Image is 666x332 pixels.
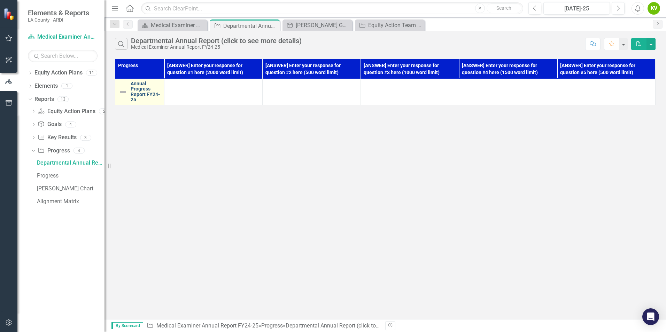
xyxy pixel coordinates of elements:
a: Departmental Annual Report (click to see more details) [35,157,104,168]
td: Double-Click to Edit [263,79,361,105]
button: [DATE]-25 [543,2,610,15]
div: [PERSON_NAME] Chart [37,185,104,192]
td: Double-Click to Edit [557,79,656,105]
td: Double-Click to Edit [164,79,263,105]
div: [DATE]-25 [546,5,607,13]
a: Medical Examiner Welcome Page [139,21,206,30]
a: Annual Progress Report FY24-25 [131,81,161,103]
div: Departmental Annual Report (click to see more details) [286,322,419,329]
div: 2 [99,108,110,114]
a: Reports [34,95,54,103]
div: Departmental Annual Report (click to see more details) [131,37,302,45]
a: Equity Action Team Form [357,21,423,30]
a: Goals [38,120,61,128]
a: Equity Action Plans [34,69,83,77]
a: Elements [34,82,58,90]
a: Key Results [38,134,76,142]
div: Progress [37,173,104,179]
div: [PERSON_NAME] Goals FY24-25 [296,21,350,30]
div: Departmental Annual Report (click to see more details) [37,160,104,166]
div: Alignment Matrix [37,198,104,205]
a: Progress [261,322,283,329]
div: 4 [65,121,76,127]
a: [PERSON_NAME] Chart [35,183,104,194]
img: Not Defined [119,88,127,96]
a: Progress [38,147,70,155]
div: 13 [57,96,69,102]
td: Double-Click to Edit Right Click for Context Menu [115,79,164,105]
div: Departmental Annual Report (click to see more details) [223,22,278,30]
small: LA County - ARDI [28,17,89,23]
input: Search ClearPoint... [141,2,523,15]
div: Open Intercom Messenger [642,308,659,325]
button: KV [648,2,660,15]
img: ClearPoint Strategy [3,8,16,20]
div: Medical Examiner Welcome Page [151,21,206,30]
div: Equity Action Team Form [368,21,423,30]
div: Medical Examiner Annual Report FY24-25 [131,45,302,50]
a: Medical Examiner Annual Report FY24-25 [28,33,98,41]
div: 4 [73,148,85,154]
span: Elements & Reports [28,9,89,17]
div: 3 [80,135,91,141]
a: Equity Action Plans [38,108,95,116]
a: Progress [35,170,104,181]
input: Search Below... [28,50,98,62]
a: [PERSON_NAME] Goals FY24-25 [284,21,350,30]
div: » » [147,322,380,330]
span: Search [496,5,511,11]
a: Medical Examiner Annual Report FY24-25 [156,322,258,329]
td: Double-Click to Edit [459,79,557,105]
td: Double-Click to Edit [361,79,459,105]
div: 11 [86,70,97,76]
span: By Scorecard [111,322,143,329]
button: Search [487,3,521,13]
div: 1 [61,83,72,89]
a: Alignment Matrix [35,196,104,207]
